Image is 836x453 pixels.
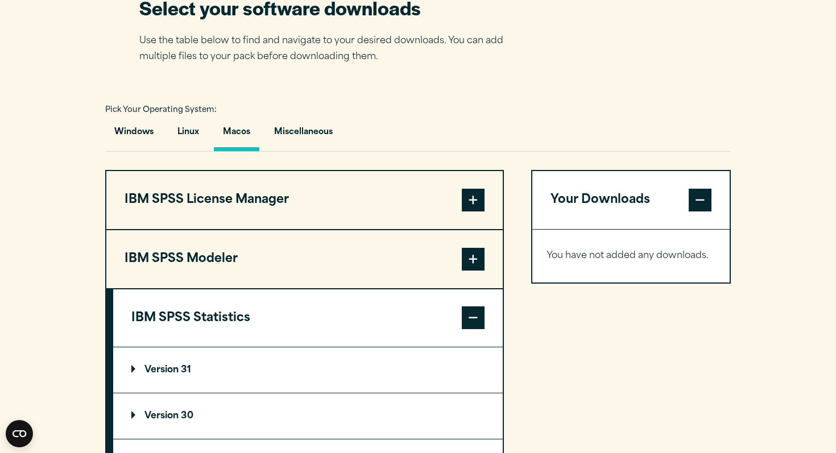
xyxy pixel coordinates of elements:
[113,289,503,347] button: IBM SPSS Statistics
[6,420,33,447] button: Open CMP widget
[532,229,730,282] div: Your Downloads
[113,393,503,439] summary: Version 30
[265,119,342,151] button: Miscellaneous
[131,412,193,421] p: Version 30
[113,347,503,393] summary: Version 31
[139,33,520,66] p: Use the table below to find and navigate to your desired downloads. You can add multiple files to...
[131,365,191,375] p: Version 31
[547,248,715,264] p: You have not added any downloads.
[106,171,503,229] button: IBM SPSS License Manager
[105,106,217,114] span: Pick Your Operating System:
[532,171,730,229] button: Your Downloads
[106,230,503,288] button: IBM SPSS Modeler
[168,119,208,151] button: Linux
[105,119,163,151] button: Windows
[214,119,259,151] button: Macos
